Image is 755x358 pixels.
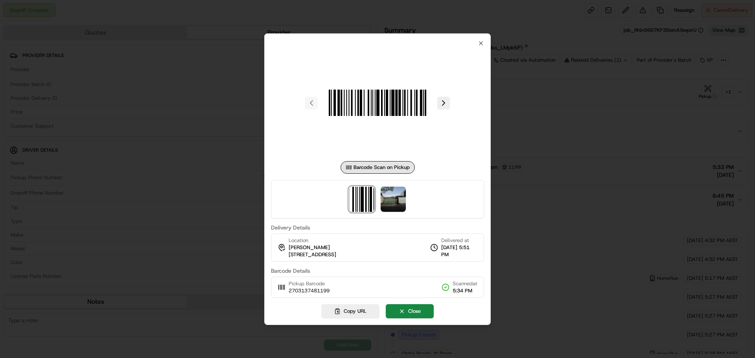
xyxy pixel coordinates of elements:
[349,187,374,212] img: barcode_scan_on_pickup image
[289,251,336,258] span: [STREET_ADDRESS]
[386,304,434,318] button: Close
[381,187,406,212] img: photo_proof_of_delivery image
[289,237,308,244] span: Location
[321,304,379,318] button: Copy URL
[441,244,477,258] span: [DATE] 5:51 PM
[453,280,477,287] span: Scanned at
[271,225,484,230] label: Delivery Details
[271,268,484,274] label: Barcode Details
[441,237,477,244] span: Delivered at
[289,244,330,251] span: [PERSON_NAME]
[289,287,330,294] span: 2703137481199
[289,280,330,287] span: Pickup Barcode
[453,287,477,294] span: 5:34 PM
[321,46,434,160] img: barcode_scan_on_pickup image
[341,161,415,174] div: Barcode Scan on Pickup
